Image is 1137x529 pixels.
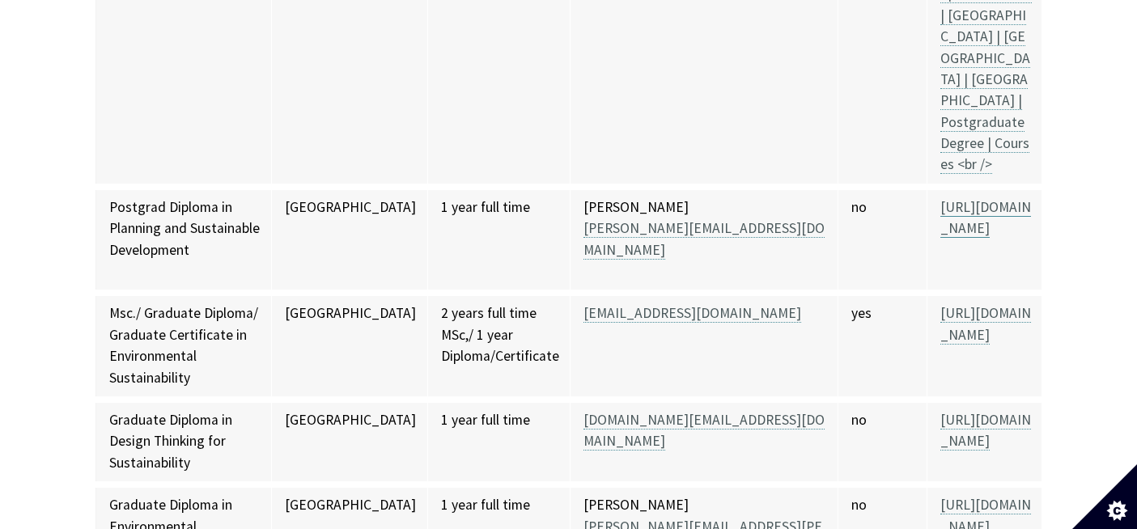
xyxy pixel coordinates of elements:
td: [GEOGRAPHIC_DATA] [272,187,428,294]
td: Postgrad Diploma in Planning and Sustainable Development [95,187,272,294]
button: Set cookie preferences [1072,464,1137,529]
td: 1 year full time [428,400,570,485]
a: [URL][DOMAIN_NAME] [940,411,1031,451]
a: [DOMAIN_NAME][EMAIL_ADDRESS][DOMAIN_NAME] [583,411,825,451]
td: Graduate Diploma in Design Thinking for Sustainability [95,400,272,485]
td: no [838,400,927,485]
a: [URL][DOMAIN_NAME] [940,198,1031,238]
a: [PERSON_NAME][EMAIL_ADDRESS][DOMAIN_NAME] [583,219,825,259]
td: yes [838,293,927,400]
td: no [838,187,927,294]
td: Msc./ Graduate Diploma/ Graduate Certificate in Environmental Sustainability [95,293,272,400]
td: 2 years full time MSc,/ 1 year Diploma/Certificate [428,293,570,400]
a: [EMAIL_ADDRESS][DOMAIN_NAME] [583,304,801,323]
td: [GEOGRAPHIC_DATA] [272,293,428,400]
td: 1 year full time [428,187,570,294]
td: [GEOGRAPHIC_DATA] [272,400,428,485]
td: [PERSON_NAME] [570,187,838,294]
a: [URL][DOMAIN_NAME] [940,304,1031,344]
